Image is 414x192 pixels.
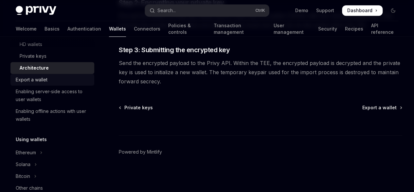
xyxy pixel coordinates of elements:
a: Security [318,21,337,37]
span: Send the encrypted payload to the Privy API. Within the TEE, the encrypted payload is decrypted a... [119,58,402,86]
div: Search... [157,7,176,14]
a: Demo [295,7,308,14]
h5: Using wallets [16,136,47,143]
a: Policies & controls [168,21,206,37]
span: Ctrl K [255,8,265,13]
a: Powered by Mintlify [119,149,162,155]
a: Enabling offline actions with user wallets [10,105,94,125]
a: Support [316,7,334,14]
button: Open search [145,5,269,16]
div: Enabling server-side access to user wallets [16,88,90,103]
div: Ethereum [16,149,36,157]
a: Export a wallet [10,74,94,86]
a: Welcome [16,21,37,37]
a: Wallets [109,21,126,37]
button: Toggle Bitcoin section [10,170,94,182]
span: Step 3: Submitting the encrypted key [119,45,230,54]
button: Toggle dark mode [388,5,398,16]
div: Private keys [20,52,46,60]
a: Connectors [134,21,160,37]
a: Authentication [67,21,101,37]
div: Solana [16,160,30,168]
div: Other chains [16,184,43,192]
a: API reference [371,21,398,37]
a: Transaction management [214,21,266,37]
div: Export a wallet [16,76,47,84]
a: User management [273,21,310,37]
span: Export a wallet [362,104,397,111]
a: Private keys [10,50,94,62]
a: Private keys [119,104,153,111]
div: Architecture [20,64,49,72]
span: Private keys [124,104,153,111]
img: dark logo [16,6,56,15]
button: Toggle Ethereum section [10,147,94,159]
a: Basics [45,21,60,37]
a: Recipes [345,21,363,37]
span: Dashboard [347,7,372,14]
button: Toggle Solana section [10,159,94,170]
a: Dashboard [342,5,383,16]
div: Bitcoin [16,172,30,180]
div: Enabling offline actions with user wallets [16,107,90,123]
a: Enabling server-side access to user wallets [10,86,94,105]
a: Export a wallet [362,104,402,111]
a: Architecture [10,62,94,74]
